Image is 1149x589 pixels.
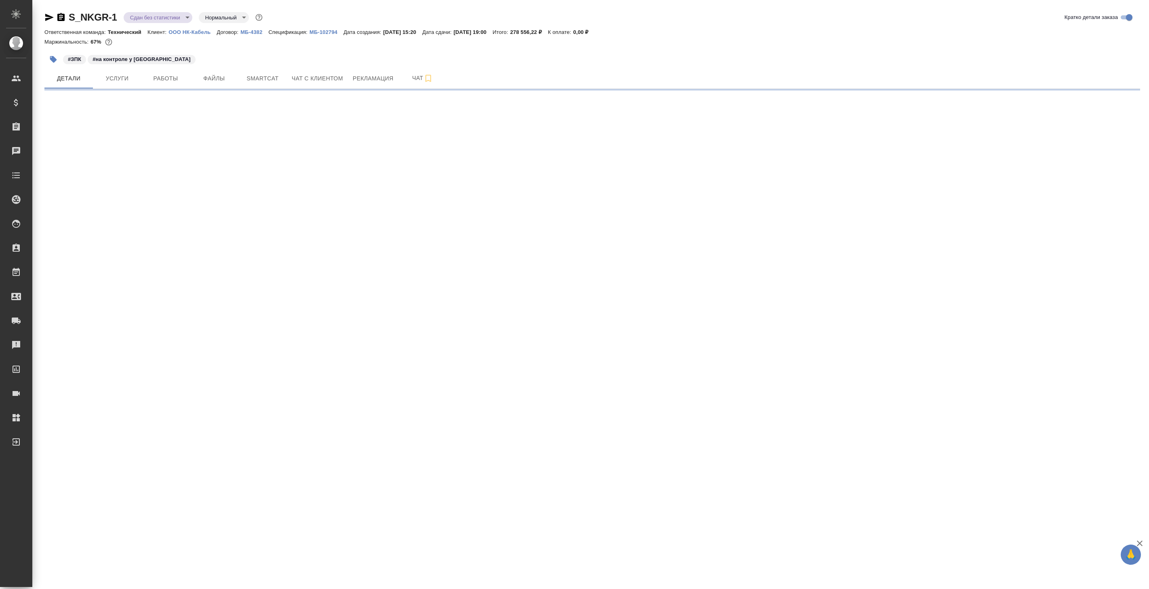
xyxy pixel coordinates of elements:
p: МБ-102794 [309,29,343,35]
button: Скопировать ссылку [56,13,66,22]
p: Дата создания: [343,29,383,35]
p: Итого: [492,29,510,35]
button: Сдан без статистики [128,14,183,21]
p: К оплате: [548,29,573,35]
button: Скопировать ссылку для ЯМессенджера [44,13,54,22]
span: на контроле у биздева [87,55,196,62]
p: Ответственная команда: [44,29,108,35]
a: ООО НК-Кабель [168,28,217,35]
p: Дата сдачи: [422,29,453,35]
button: Доп статусы указывают на важность/срочность заказа [254,12,264,23]
p: 67% [90,39,103,45]
span: Работы [146,74,185,84]
span: Услуги [98,74,137,84]
span: Файлы [195,74,234,84]
button: 77665.11 RUB; [103,37,114,47]
span: 🙏 [1124,546,1138,563]
span: Чат с клиентом [292,74,343,84]
p: 278 556,22 ₽ [510,29,548,35]
p: Клиент: [147,29,168,35]
div: Сдан без статистики [124,12,192,23]
p: [DATE] 15:20 [383,29,423,35]
a: МБ-102794 [309,28,343,35]
p: Технический [108,29,147,35]
p: Спецификация: [269,29,309,35]
span: Чат [403,73,442,83]
span: Рекламация [353,74,394,84]
span: Smartcat [243,74,282,84]
button: Нормальный [203,14,239,21]
button: 🙏 [1121,545,1141,565]
a: S_NKGR-1 [69,12,117,23]
a: МБ-4382 [240,28,268,35]
p: #ЗПК [68,55,81,63]
p: Маржинальность: [44,39,90,45]
p: МБ-4382 [240,29,268,35]
p: 0,00 ₽ [573,29,595,35]
div: Сдан без статистики [199,12,249,23]
button: Добавить тэг [44,50,62,68]
p: #на контроле у [GEOGRAPHIC_DATA] [93,55,191,63]
span: Детали [49,74,88,84]
span: ЗПК [62,55,87,62]
p: ООО НК-Кабель [168,29,217,35]
svg: Подписаться [423,74,433,83]
p: Договор: [217,29,240,35]
span: Кратко детали заказа [1065,13,1118,21]
p: [DATE] 19:00 [454,29,493,35]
